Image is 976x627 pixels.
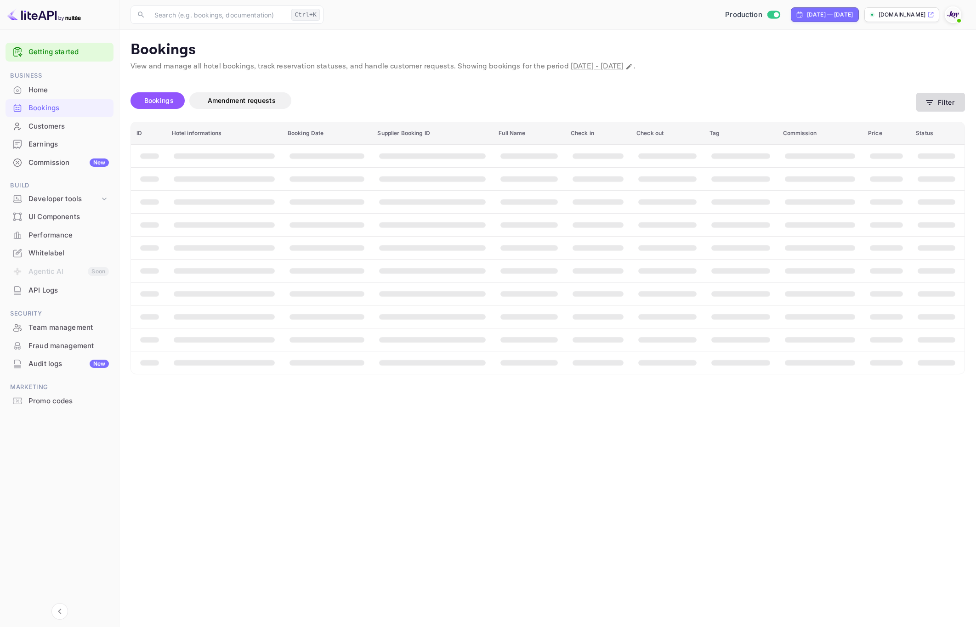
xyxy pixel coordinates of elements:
span: Security [6,309,113,319]
div: Fraud management [28,341,109,351]
div: Team management [6,319,113,337]
a: Performance [6,226,113,243]
div: UI Components [6,208,113,226]
div: Team management [28,322,109,333]
table: booking table [131,122,965,374]
th: Supplier Booking ID [372,122,493,145]
div: Bookings [6,99,113,117]
a: Team management [6,319,113,336]
a: Getting started [28,47,109,57]
div: Bookings [28,103,109,113]
div: Developer tools [6,191,113,207]
div: Whitelabel [6,244,113,262]
div: Audit logsNew [6,355,113,373]
th: Full Name [493,122,565,145]
div: Performance [28,230,109,241]
a: UI Components [6,208,113,225]
th: Commission [777,122,863,145]
span: Production [725,10,762,20]
div: Home [28,85,109,96]
a: Home [6,81,113,98]
div: Commission [28,158,109,168]
div: Switch to Sandbox mode [721,10,783,20]
div: Fraud management [6,337,113,355]
span: Marketing [6,382,113,392]
div: Promo codes [6,392,113,410]
p: Bookings [131,41,965,59]
th: Check out [631,122,704,145]
span: Build [6,181,113,191]
th: Hotel informations [166,122,282,145]
div: Whitelabel [28,248,109,259]
div: Customers [6,118,113,136]
th: Check in [565,122,631,145]
div: Getting started [6,43,113,62]
img: With Joy [946,7,960,22]
th: Booking Date [282,122,372,145]
a: Earnings [6,136,113,153]
div: New [90,158,109,167]
th: ID [131,122,166,145]
p: [DOMAIN_NAME] [879,11,925,19]
span: Bookings [144,96,174,104]
th: Tag [704,122,777,145]
button: Change date range [624,62,634,71]
div: Customers [28,121,109,132]
div: Home [6,81,113,99]
span: Business [6,71,113,81]
div: CommissionNew [6,154,113,172]
input: Search (e.g. bookings, documentation) [149,6,288,24]
img: LiteAPI logo [7,7,81,22]
div: account-settings tabs [131,92,916,109]
div: Ctrl+K [291,9,320,21]
button: Collapse navigation [51,603,68,620]
a: API Logs [6,282,113,299]
span: [DATE] - [DATE] [571,62,624,71]
p: View and manage all hotel bookings, track reservation statuses, and handle customer requests. Sho... [131,61,965,72]
div: Audit logs [28,359,109,369]
div: Promo codes [28,396,109,407]
div: [DATE] — [DATE] [807,11,853,19]
span: Amendment requests [208,96,276,104]
div: UI Components [28,212,109,222]
th: Status [910,122,965,145]
div: API Logs [6,282,113,299]
a: Bookings [6,99,113,116]
div: New [90,360,109,368]
a: Whitelabel [6,244,113,261]
a: Customers [6,118,113,135]
div: Earnings [28,139,109,150]
th: Price [863,122,910,145]
a: Promo codes [6,392,113,409]
div: Developer tools [28,194,100,204]
button: Filter [916,93,965,112]
div: API Logs [28,285,109,296]
a: CommissionNew [6,154,113,171]
a: Audit logsNew [6,355,113,372]
a: Fraud management [6,337,113,354]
